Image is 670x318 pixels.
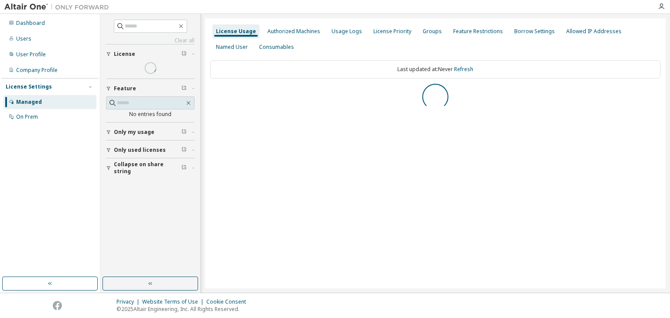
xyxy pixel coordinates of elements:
[216,28,256,35] div: License Usage
[106,37,195,44] a: Clear all
[181,147,187,154] span: Clear filter
[514,28,555,35] div: Borrow Settings
[16,99,42,106] div: Managed
[332,28,362,35] div: Usage Logs
[53,301,62,310] img: facebook.svg
[267,28,320,35] div: Authorized Machines
[181,164,187,171] span: Clear filter
[566,28,622,35] div: Allowed IP Addresses
[114,129,154,136] span: Only my usage
[181,129,187,136] span: Clear filter
[453,28,503,35] div: Feature Restrictions
[16,113,38,120] div: On Prem
[114,147,166,154] span: Only used licenses
[16,67,58,74] div: Company Profile
[16,35,31,42] div: Users
[6,83,52,90] div: License Settings
[114,51,135,58] span: License
[181,85,187,92] span: Clear filter
[116,305,251,313] p: © 2025 Altair Engineering, Inc. All Rights Reserved.
[259,44,294,51] div: Consumables
[16,51,46,58] div: User Profile
[116,298,142,305] div: Privacy
[181,51,187,58] span: Clear filter
[106,79,195,98] button: Feature
[210,60,660,79] div: Last updated at: Never
[114,85,136,92] span: Feature
[216,44,248,51] div: Named User
[16,20,45,27] div: Dashboard
[106,123,195,142] button: Only my usage
[106,158,195,178] button: Collapse on share string
[373,28,411,35] div: License Priority
[106,44,195,64] button: License
[106,111,195,118] div: No entries found
[423,28,442,35] div: Groups
[4,3,113,11] img: Altair One
[206,298,251,305] div: Cookie Consent
[114,161,181,175] span: Collapse on share string
[142,298,206,305] div: Website Terms of Use
[106,140,195,160] button: Only used licenses
[454,65,473,73] a: Refresh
